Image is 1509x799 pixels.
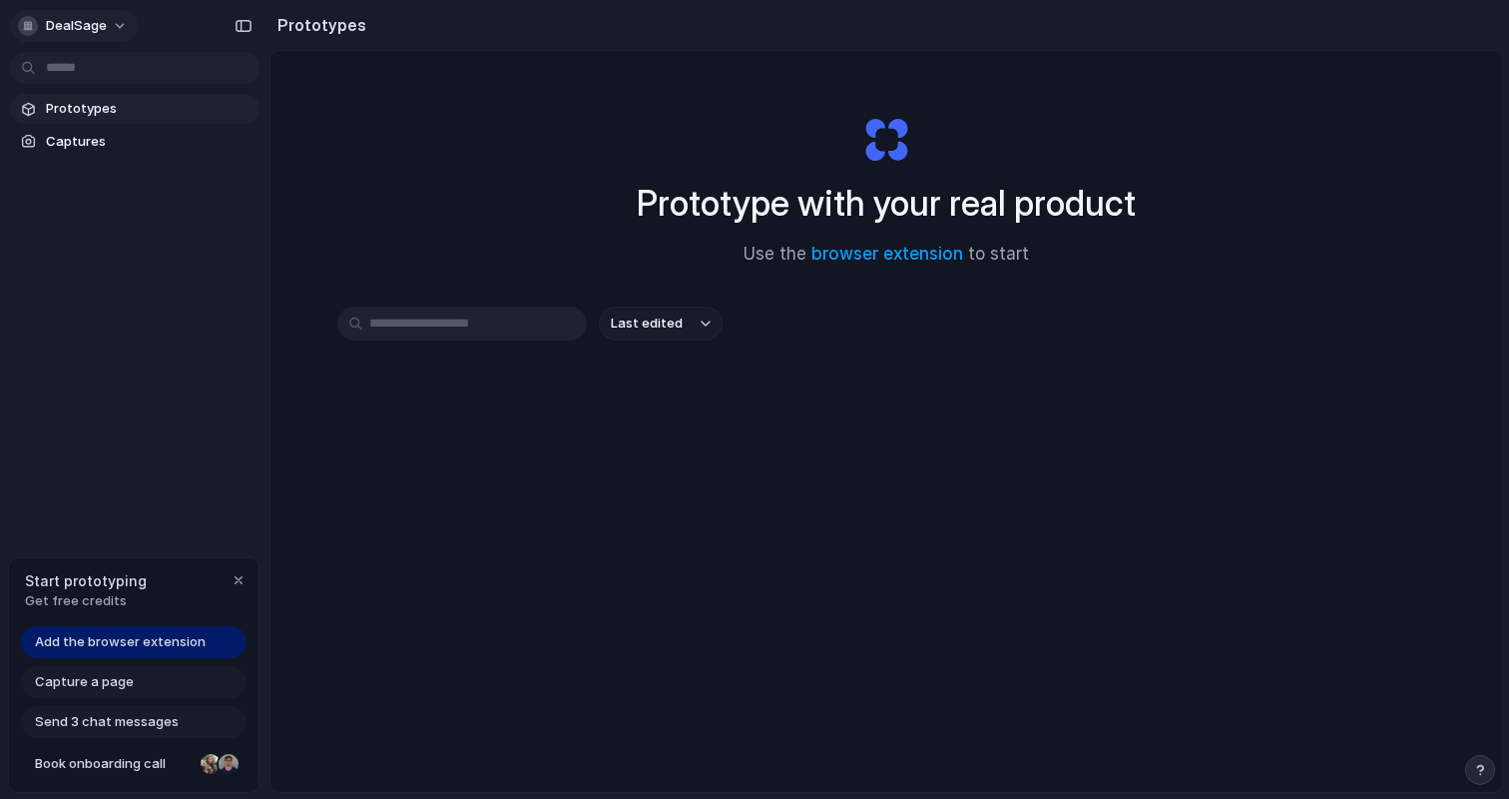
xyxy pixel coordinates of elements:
span: Get free credits [25,591,147,611]
div: Nicole Kubica [199,752,223,776]
a: Captures [10,127,259,157]
a: Book onboarding call [21,748,247,780]
a: Add the browser extension [21,626,247,658]
span: Book onboarding call [35,754,193,774]
span: Last edited [611,314,683,334]
span: Captures [46,132,251,152]
span: Capture a page [35,672,134,692]
span: Add the browser extension [35,632,206,652]
span: Start prototyping [25,570,147,591]
h1: Prototype with your real product [637,177,1136,230]
h2: Prototypes [269,13,366,37]
div: Christian Iacullo [217,752,241,776]
span: Use the to start [744,242,1029,268]
a: browser extension [811,244,963,264]
span: DealSage [46,16,107,36]
button: DealSage [10,10,138,42]
span: Prototypes [46,99,251,119]
a: Prototypes [10,94,259,124]
span: Send 3 chat messages [35,712,179,732]
button: Last edited [599,307,723,341]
